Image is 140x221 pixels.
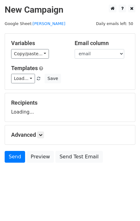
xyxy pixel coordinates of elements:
[27,151,54,163] a: Preview
[55,151,103,163] a: Send Test Email
[11,49,49,59] a: Copy/paste...
[11,131,129,138] h5: Advanced
[11,65,38,71] a: Templates
[5,5,135,15] h2: New Campaign
[45,74,61,83] button: Save
[75,40,129,47] h5: Email column
[11,99,129,115] div: Loading...
[5,21,65,26] small: Google Sheet:
[11,74,35,83] a: Load...
[5,151,25,163] a: Send
[11,40,65,47] h5: Variables
[33,21,65,26] a: [PERSON_NAME]
[94,21,135,26] a: Daily emails left: 50
[94,20,135,27] span: Daily emails left: 50
[11,99,129,106] h5: Recipients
